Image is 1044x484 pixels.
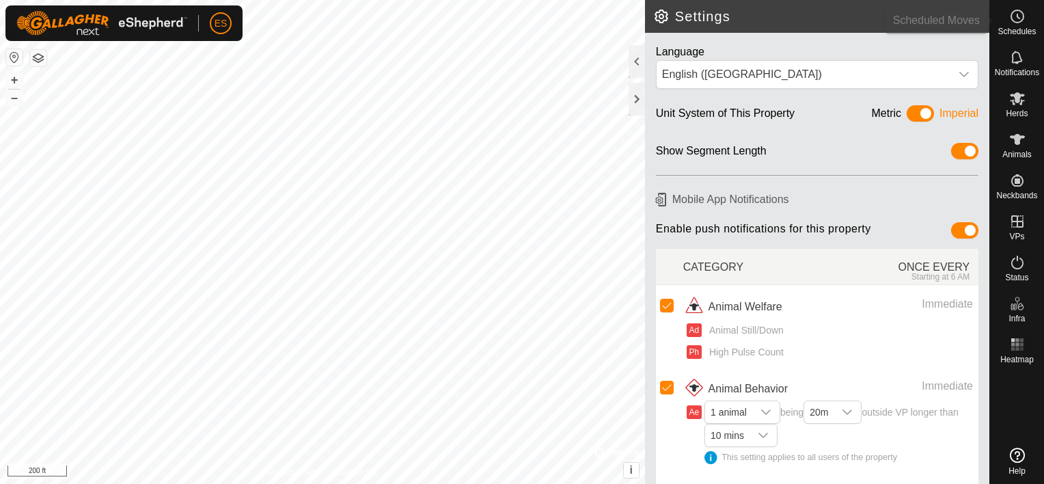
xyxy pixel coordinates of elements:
img: animal behavior icon [683,378,705,400]
button: – [6,90,23,106]
a: Contact Us [336,466,376,479]
span: 20m [804,401,834,423]
span: Animal Behavior [709,381,788,397]
a: Help [990,442,1044,481]
div: Immediate [852,378,973,394]
button: + [6,72,23,88]
div: Unit System of This Property [656,105,795,126]
span: being outside VP longer than [704,407,973,464]
span: Notifications [995,68,1039,77]
img: animal welfare icon [683,296,705,318]
span: Herds [1006,109,1028,118]
div: dropdown trigger [950,61,978,88]
div: Starting at 6 AM [831,272,970,282]
span: Enable push notifications for this property [656,222,871,243]
button: Ph [687,345,702,359]
button: Map Layers [30,50,46,66]
span: VPs [1009,232,1024,241]
button: Reset Map [6,49,23,66]
div: Show Segment Length [656,143,767,164]
button: Ae [687,405,702,419]
div: Immediate [852,296,973,312]
div: ONCE EVERY [831,252,978,282]
div: CATEGORY [683,252,831,282]
span: Animals [1002,150,1032,159]
span: 1 animal [705,401,752,423]
span: Heatmap [1000,355,1034,364]
div: This setting applies to all users of the property [704,451,973,464]
div: dropdown trigger [834,401,861,423]
span: Neckbands [996,191,1037,200]
h2: Settings [653,8,989,25]
img: Gallagher Logo [16,11,187,36]
span: English (US) [657,61,950,88]
button: i [624,463,639,478]
div: Imperial [939,105,978,126]
div: English ([GEOGRAPHIC_DATA]) [662,66,945,83]
span: Status [1005,273,1028,282]
span: i [630,464,633,476]
span: High Pulse Count [704,345,784,360]
div: Metric [872,105,902,126]
div: Language [656,44,978,60]
h6: Mobile App Notifications [650,187,984,211]
span: Animal Welfare [709,299,782,315]
span: Infra [1008,314,1025,323]
a: Privacy Policy [269,466,320,479]
span: ES [215,16,228,31]
div: dropdown trigger [752,401,780,423]
span: Schedules [998,27,1036,36]
span: 10 mins [705,425,750,446]
span: Help [1008,467,1026,475]
span: Animal Still/Down [704,323,784,338]
div: dropdown trigger [750,425,777,446]
button: Ad [687,323,702,337]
